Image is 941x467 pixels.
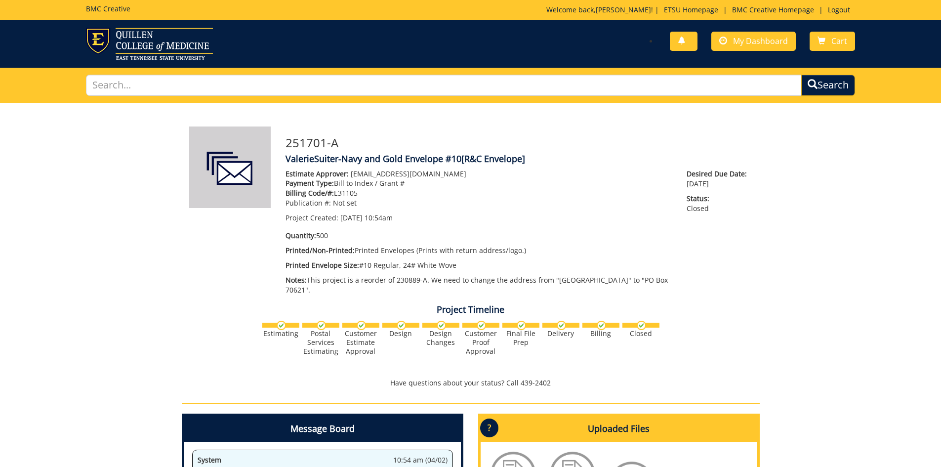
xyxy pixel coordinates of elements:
[286,188,334,198] span: Billing Code/#:
[542,329,579,338] div: Delivery
[286,246,355,255] span: Printed/Non-Printed:
[286,213,338,222] span: Project Created:
[622,329,659,338] div: Closed
[86,5,130,12] h5: BMC Creative
[422,329,459,347] div: Design Changes
[286,246,672,255] p: Printed Envelopes (Prints with return address/logo.)
[86,28,213,60] img: ETSU logo
[286,169,349,178] span: Estimate Approver:
[397,321,406,330] img: checkmark
[727,5,819,14] a: BMC Creative Homepage
[357,321,366,330] img: checkmark
[480,419,498,437] p: ?
[302,329,339,356] div: Postal Services Estimating
[286,154,752,164] h4: ValerieSuiter-Navy and Gold Envelope #10
[340,213,393,222] span: [DATE] 10:54am
[333,198,357,208] span: Not set
[582,329,619,338] div: Billing
[557,321,566,330] img: checkmark
[597,321,606,330] img: checkmark
[546,5,855,15] p: Welcome back, ! | | |
[462,329,499,356] div: Customer Proof Approval
[687,194,752,204] span: Status:
[596,5,651,14] a: [PERSON_NAME]
[502,329,539,347] div: Final File Prep
[637,321,646,330] img: checkmark
[481,416,757,442] h4: Uploaded Files
[823,5,855,14] a: Logout
[184,416,461,442] h4: Message Board
[317,321,326,330] img: checkmark
[477,321,486,330] img: checkmark
[286,275,307,285] span: Notes:
[262,329,299,338] div: Estimating
[286,136,752,149] h3: 251701-A
[286,198,331,208] span: Publication #:
[711,32,796,51] a: My Dashboard
[393,455,448,465] span: 10:54 am (04/02)
[461,153,525,165] span: [R&C Envelope]
[286,188,672,198] p: E31105
[437,321,446,330] img: checkmark
[277,321,286,330] img: checkmark
[286,260,359,270] span: Printed Envelope Size:
[189,127,271,208] img: Product featured image
[286,169,672,179] p: [EMAIL_ADDRESS][DOMAIN_NAME]
[286,231,672,241] p: 500
[182,378,760,388] p: Have questions about your status? Call 439-2402
[342,329,379,356] div: Customer Estimate Approval
[286,260,672,270] p: #10 Regular, 24# White Wove
[831,36,847,46] span: Cart
[801,75,855,96] button: Search
[687,169,752,179] span: Desired Due Date:
[286,275,672,295] p: This project is a reorder of 230889-A. We need to change the address from "[GEOGRAPHIC_DATA]" to ...
[286,231,316,240] span: Quantity:
[286,178,334,188] span: Payment Type:
[182,305,760,315] h4: Project Timeline
[687,194,752,213] p: Closed
[86,75,802,96] input: Search...
[733,36,788,46] span: My Dashboard
[382,329,419,338] div: Design
[659,5,723,14] a: ETSU Homepage
[286,178,672,188] p: Bill to Index / Grant #
[687,169,752,189] p: [DATE]
[810,32,855,51] a: Cart
[517,321,526,330] img: checkmark
[198,455,221,465] span: System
